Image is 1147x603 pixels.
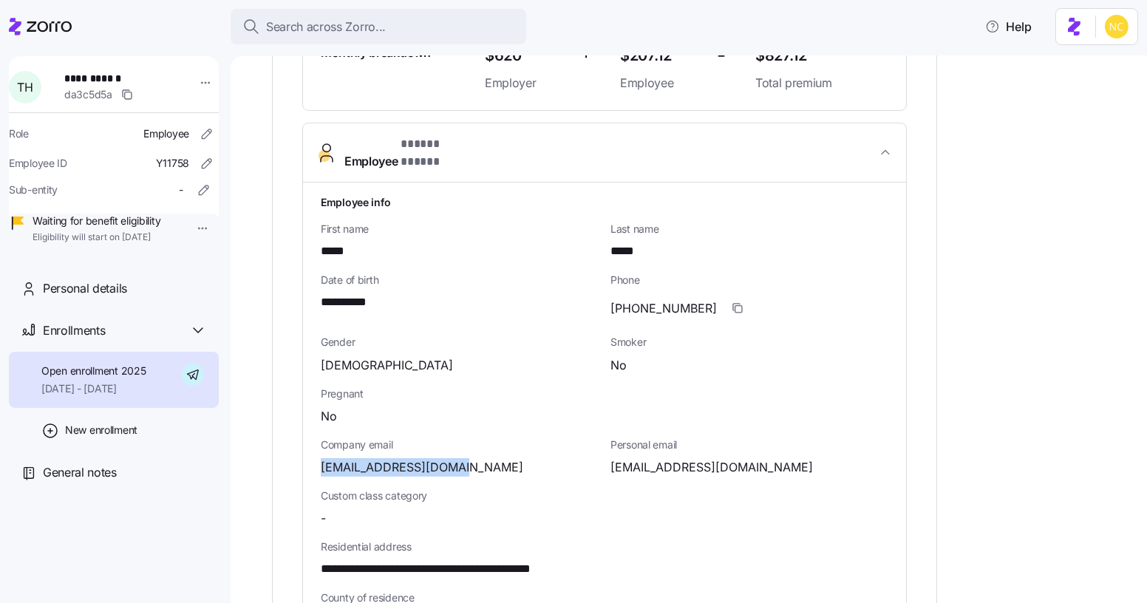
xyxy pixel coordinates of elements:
[321,458,523,477] span: [EMAIL_ADDRESS][DOMAIN_NAME]
[9,156,67,171] span: Employee ID
[321,194,888,210] h1: Employee info
[755,44,888,68] span: $827.12
[973,12,1044,41] button: Help
[1105,15,1129,38] img: e03b911e832a6112bf72643c5874f8d8
[231,9,526,44] button: Search across Zorro...
[610,356,627,375] span: No
[321,356,453,375] span: [DEMOGRAPHIC_DATA]
[41,381,146,396] span: [DATE] - [DATE]
[321,539,888,554] span: Residential address
[620,74,705,92] span: Employee
[755,74,888,92] span: Total premium
[485,44,570,68] span: $620
[610,458,813,477] span: [EMAIL_ADDRESS][DOMAIN_NAME]
[485,74,570,92] span: Employer
[9,183,58,197] span: Sub-entity
[321,437,599,452] span: Company email
[43,321,105,340] span: Enrollments
[620,44,705,68] span: $207.12
[985,18,1032,35] span: Help
[321,273,599,287] span: Date of birth
[9,126,29,141] span: Role
[266,18,386,36] span: Search across Zorro...
[41,364,146,378] span: Open enrollment 2025
[17,81,33,93] span: T H
[321,509,326,528] span: -
[33,214,160,228] span: Waiting for benefit eligibility
[321,407,337,426] span: No
[43,463,117,482] span: General notes
[43,279,127,298] span: Personal details
[321,488,599,503] span: Custom class category
[64,87,112,102] span: da3c5d5a
[321,222,599,236] span: First name
[321,335,599,350] span: Gender
[156,156,189,171] span: Y11758
[65,423,137,437] span: New enrollment
[321,386,888,401] span: Pregnant
[610,273,888,287] span: Phone
[610,335,888,350] span: Smoker
[143,126,189,141] span: Employee
[610,437,888,452] span: Personal email
[344,135,478,171] span: Employee
[610,222,888,236] span: Last name
[610,299,717,318] span: [PHONE_NUMBER]
[33,231,160,244] span: Eligibility will start on [DATE]
[179,183,183,197] span: -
